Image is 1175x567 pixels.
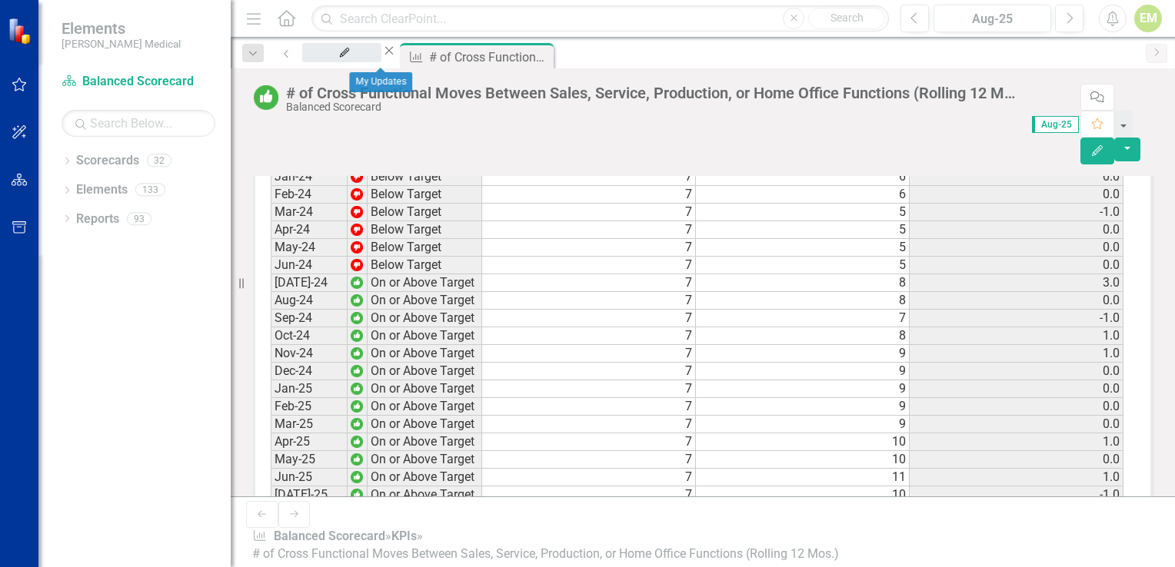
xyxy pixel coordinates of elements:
[910,451,1123,469] td: 0.0
[482,310,696,327] td: 7
[351,418,363,430] img: wc+mapt77TOUwAAAABJRU5ErkJggg==
[368,204,482,221] td: Below Target
[271,380,348,398] td: Jan-25
[252,545,845,563] div: # of Cross Functional Moves Between Sales, Service, Production, or Home Office Functions (Rolling...
[271,469,348,486] td: Jun-25
[254,85,278,110] img: On or Above Target
[482,204,696,221] td: 7
[311,5,889,32] input: Search ClearPoint...
[302,43,381,62] a: My Updates
[910,168,1123,186] td: 0.0
[910,186,1123,204] td: 0.0
[351,400,363,413] img: wc+mapt77TOUwAAAABJRU5ErkJggg==
[910,204,1123,221] td: -1.0
[349,72,412,92] div: My Updates
[368,274,482,292] td: On or Above Target
[934,5,1051,32] button: Aug-25
[62,19,181,38] span: Elements
[286,101,1017,113] div: Balanced Scorecard
[696,274,910,292] td: 8
[271,239,348,257] td: May-24
[910,398,1123,416] td: 0.0
[482,451,696,469] td: 7
[286,85,1017,101] div: # of Cross Functional Moves Between Sales, Service, Production, or Home Office Functions (Rolling...
[368,186,482,204] td: Below Target
[910,327,1123,345] td: 1.0
[482,486,696,504] td: 7
[368,486,482,504] td: On or Above Target
[910,433,1123,451] td: 1.0
[368,292,482,310] td: On or Above Target
[271,451,348,469] td: May-25
[482,416,696,433] td: 7
[696,380,910,398] td: 9
[482,398,696,416] td: 7
[368,469,482,486] td: On or Above Target
[316,58,368,77] div: My Updates
[271,292,348,310] td: Aug-24
[351,489,363,501] img: wc+mapt77TOUwAAAABJRU5ErkJggg==
[391,529,417,543] a: KPIs
[351,347,363,360] img: wc+mapt77TOUwAAAABJRU5ErkJggg==
[147,154,171,167] div: 32
[696,363,910,380] td: 9
[482,380,696,398] td: 7
[252,528,845,563] div: » »
[271,416,348,433] td: Mar-25
[271,204,348,221] td: Mar-24
[76,181,128,199] a: Elements
[271,257,348,274] td: Jun-24
[830,12,864,24] span: Search
[482,186,696,204] td: 7
[351,312,363,324] img: wc+mapt77TOUwAAAABJRU5ErkJggg==
[274,529,385,543] a: Balanced Scorecard
[368,363,482,380] td: On or Above Target
[696,257,910,274] td: 5
[368,433,482,451] td: On or Above Target
[62,38,181,50] small: [PERSON_NAME] Medical
[696,451,910,469] td: 10
[368,168,482,186] td: Below Target
[271,327,348,345] td: Oct-24
[1032,116,1079,133] span: Aug-25
[351,241,363,254] img: w+6onZ6yCFk7QAAAABJRU5ErkJggg==
[135,184,165,197] div: 133
[482,221,696,239] td: 7
[482,345,696,363] td: 7
[271,345,348,363] td: Nov-24
[368,257,482,274] td: Below Target
[351,206,363,218] img: w+6onZ6yCFk7QAAAABJRU5ErkJggg==
[482,363,696,380] td: 7
[482,168,696,186] td: 7
[696,292,910,310] td: 8
[368,310,482,327] td: On or Above Target
[368,221,482,239] td: Below Target
[910,292,1123,310] td: 0.0
[62,73,215,91] a: Balanced Scorecard
[696,433,910,451] td: 10
[127,212,151,225] div: 93
[271,398,348,416] td: Feb-25
[696,168,910,186] td: 6
[271,486,348,504] td: [DATE]-25
[8,17,35,44] img: ClearPoint Strategy
[351,330,363,342] img: wc+mapt77TOUwAAAABJRU5ErkJggg==
[910,274,1123,292] td: 3.0
[351,188,363,201] img: w+6onZ6yCFk7QAAAABJRU5ErkJggg==
[696,204,910,221] td: 5
[351,294,363,307] img: wc+mapt77TOUwAAAABJRU5ErkJggg==
[271,186,348,204] td: Feb-24
[482,433,696,451] td: 7
[910,257,1123,274] td: 0.0
[351,259,363,271] img: w+6onZ6yCFk7QAAAABJRU5ErkJggg==
[482,239,696,257] td: 7
[351,436,363,448] img: wc+mapt77TOUwAAAABJRU5ErkJggg==
[351,365,363,377] img: wc+mapt77TOUwAAAABJRU5ErkJggg==
[696,345,910,363] td: 9
[1134,5,1162,32] div: EM
[429,48,550,67] div: # of Cross Functional Moves Between Sales, Service, Production, or Home Office Functions (Rolling...
[351,383,363,395] img: wc+mapt77TOUwAAAABJRU5ErkJggg==
[351,471,363,483] img: wc+mapt77TOUwAAAABJRU5ErkJggg==
[368,380,482,398] td: On or Above Target
[482,292,696,310] td: 7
